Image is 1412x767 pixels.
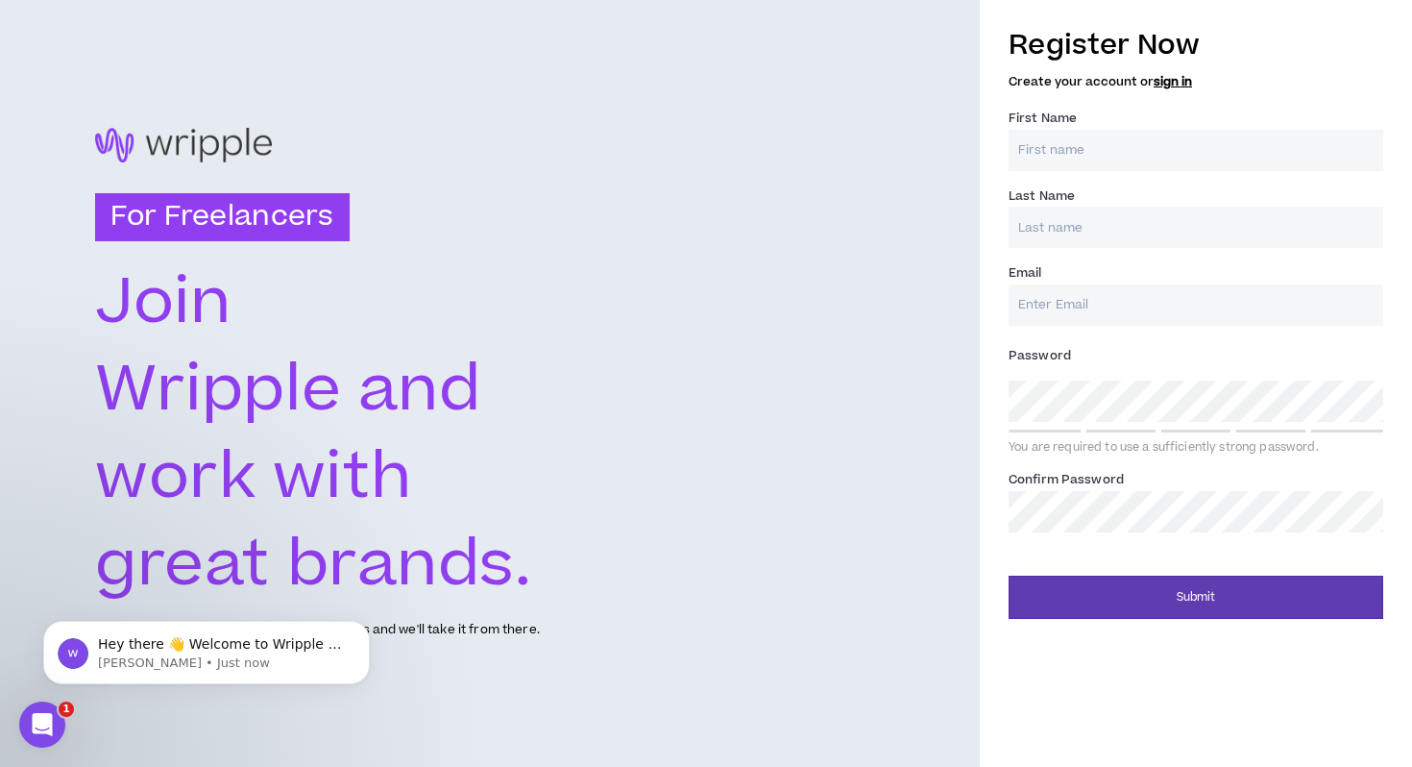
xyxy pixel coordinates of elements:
text: great brands. [95,519,532,610]
h5: Create your account or [1009,75,1383,88]
h3: For Freelancers [95,193,350,241]
label: Last Name [1009,181,1075,211]
input: Enter Email [1009,285,1383,326]
text: work with [95,432,412,523]
text: Join [95,257,231,348]
div: You are required to use a sufficiently strong password. [1009,440,1383,456]
h3: Register Now [1009,25,1383,65]
label: Confirm Password [1009,464,1124,495]
iframe: Intercom live chat [19,702,65,748]
span: 1 [59,702,74,717]
button: Submit [1009,576,1383,619]
label: Email [1009,258,1042,288]
iframe: Intercom notifications message [14,581,399,715]
a: sign in [1154,73,1192,90]
span: Password [1009,347,1071,364]
text: Wripple and [95,344,481,435]
input: Last name [1009,207,1383,248]
label: First Name [1009,103,1077,134]
input: First name [1009,130,1383,171]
